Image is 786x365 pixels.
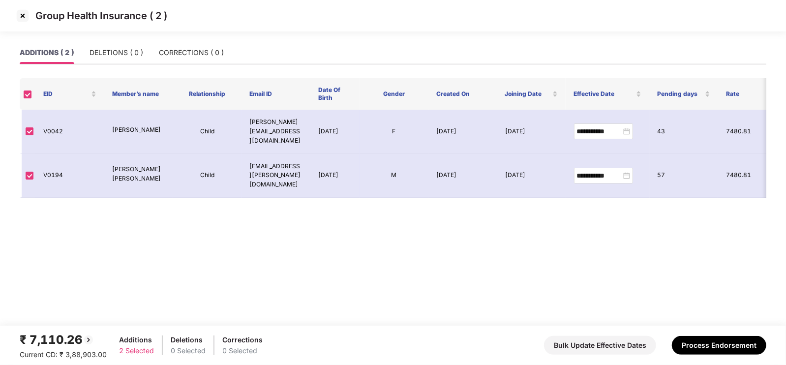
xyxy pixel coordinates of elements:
[497,78,566,110] th: Joining Date
[112,125,165,135] p: [PERSON_NAME]
[222,345,263,356] div: 0 Selected
[171,335,206,345] div: Deletions
[544,336,656,355] button: Bulk Update Effective Dates
[650,154,719,198] td: 57
[574,90,634,98] span: Effective Date
[242,154,310,198] td: [EMAIL_ADDRESS][PERSON_NAME][DOMAIN_NAME]
[173,110,242,154] td: Child
[173,154,242,198] td: Child
[428,154,497,198] td: [DATE]
[428,110,497,154] td: [DATE]
[112,165,165,183] p: [PERSON_NAME] [PERSON_NAME]
[242,110,310,154] td: [PERSON_NAME][EMAIL_ADDRESS][DOMAIN_NAME]
[43,90,89,98] span: EID
[20,47,74,58] div: ADDITIONS ( 2 )
[20,350,107,359] span: Current CD: ₹ 3,88,903.00
[649,78,718,110] th: Pending days
[505,90,551,98] span: Joining Date
[35,10,167,22] p: Group Health Insurance ( 2 )
[104,78,173,110] th: Member’s name
[222,335,263,345] div: Corrections
[171,345,206,356] div: 0 Selected
[159,47,224,58] div: CORRECTIONS ( 0 )
[90,47,143,58] div: DELETIONS ( 0 )
[83,334,94,346] img: svg+xml;base64,PHN2ZyBpZD0iQmFjay0yMHgyMCIgeG1sbnM9Imh0dHA6Ly93d3cudzMub3JnLzIwMDAvc3ZnIiB3aWR0aD...
[566,78,649,110] th: Effective Date
[360,154,428,198] td: M
[35,154,104,198] td: V0194
[657,90,703,98] span: Pending days
[20,331,107,349] div: ₹ 7,110.26
[497,110,566,154] td: [DATE]
[360,110,428,154] td: F
[310,154,360,198] td: [DATE]
[428,78,497,110] th: Created On
[119,345,154,356] div: 2 Selected
[35,110,104,154] td: V0042
[173,78,242,110] th: Relationship
[35,78,104,110] th: EID
[672,336,766,355] button: Process Endorsement
[310,78,360,110] th: Date Of Birth
[497,154,566,198] td: [DATE]
[360,78,428,110] th: Gender
[310,110,360,154] td: [DATE]
[119,335,154,345] div: Additions
[15,8,30,24] img: svg+xml;base64,PHN2ZyBpZD0iQ3Jvc3MtMzJ4MzIiIHhtbG5zPSJodHRwOi8vd3d3LnczLm9yZy8yMDAwL3N2ZyIgd2lkdG...
[650,110,719,154] td: 43
[242,78,310,110] th: Email ID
